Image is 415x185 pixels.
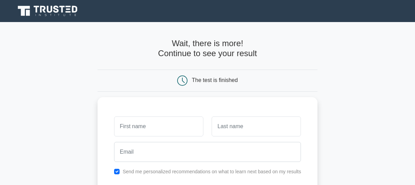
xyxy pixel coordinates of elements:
[98,39,318,59] h4: Wait, there is more! Continue to see your result
[192,77,238,83] div: The test is finished
[114,116,203,136] input: First name
[114,142,301,162] input: Email
[123,169,301,174] label: Send me personalized recommendations on what to learn next based on my results
[212,116,301,136] input: Last name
